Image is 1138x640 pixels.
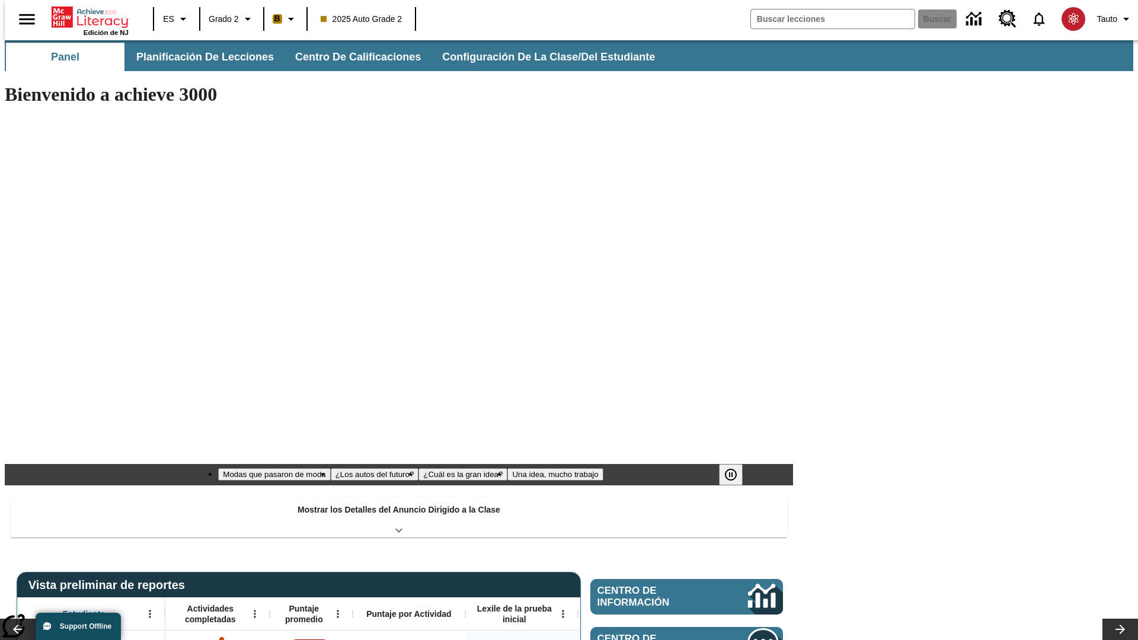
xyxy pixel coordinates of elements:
span: Planificación de lecciones [136,50,274,64]
button: Abrir menú [141,605,159,623]
button: Grado: Grado 2, Elige un grado [204,8,260,30]
button: Diapositiva 1 Modas que pasaron de moda [218,468,330,481]
span: Configuración de la clase/del estudiante [442,50,655,64]
a: Centro de información [959,3,992,36]
input: Buscar campo [751,9,915,28]
span: Centro de información [597,585,708,609]
span: Puntaje promedio [276,603,333,625]
span: Puntaje por Actividad [366,609,451,619]
button: Diapositiva 4 Una idea, mucho trabajo [507,468,603,481]
button: Boost El color de la clase es anaranjado claro. Cambiar el color de la clase. [268,8,303,30]
h1: Bienvenido a achieve 3000 [5,84,793,105]
button: Carrusel de lecciones, seguir [1102,619,1138,640]
span: Lexile de la prueba inicial [471,603,558,625]
button: Abrir menú [329,605,347,623]
button: Escoja un nuevo avatar [1054,4,1092,34]
button: Lenguaje: ES, Selecciona un idioma [158,8,196,30]
div: Pausar [719,464,755,485]
button: Configuración de la clase/del estudiante [433,43,664,71]
a: Portada [52,5,129,29]
a: Notificaciones [1024,4,1054,34]
span: Vista preliminar de reportes [28,578,191,592]
span: Panel [51,50,79,64]
div: Portada [52,4,129,36]
div: Subbarra de navegación [5,40,1133,71]
button: Perfil/Configuración [1092,8,1138,30]
img: avatar image [1062,7,1085,31]
button: Support Offline [36,613,121,640]
a: Centro de información [590,579,783,615]
button: Diapositiva 2 ¿Los autos del futuro? [331,468,419,481]
body: Máximo 600 caracteres Presiona Escape para desactivar la barra de herramientas Presiona Alt + F10... [5,9,173,20]
p: Mostrar los Detalles del Anuncio Dirigido a la Clase [298,504,500,516]
a: Centro de recursos, Se abrirá en una pestaña nueva. [992,3,1024,35]
span: Actividades completadas [171,603,250,625]
button: Abrir menú [246,605,264,623]
span: B [274,11,280,26]
button: Planificación de lecciones [127,43,283,71]
span: Estudiante [63,609,106,619]
span: Centro de calificaciones [295,50,421,64]
button: Centro de calificaciones [286,43,430,71]
span: Tauto [1097,13,1117,25]
button: Pausar [719,464,743,485]
span: Grado 2 [209,13,239,25]
span: 2025 Auto Grade 2 [321,13,402,25]
div: Subbarra de navegación [5,43,666,71]
span: Edición de NJ [84,29,129,36]
button: Panel [6,43,124,71]
div: Mostrar los Detalles del Anuncio Dirigido a la Clase [11,497,787,537]
button: Abrir menú [554,605,572,623]
button: Diapositiva 3 ¿Cuál es la gran idea? [418,468,507,481]
span: Support Offline [60,622,111,631]
span: ES [163,13,174,25]
button: Abrir el menú lateral [9,2,44,37]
